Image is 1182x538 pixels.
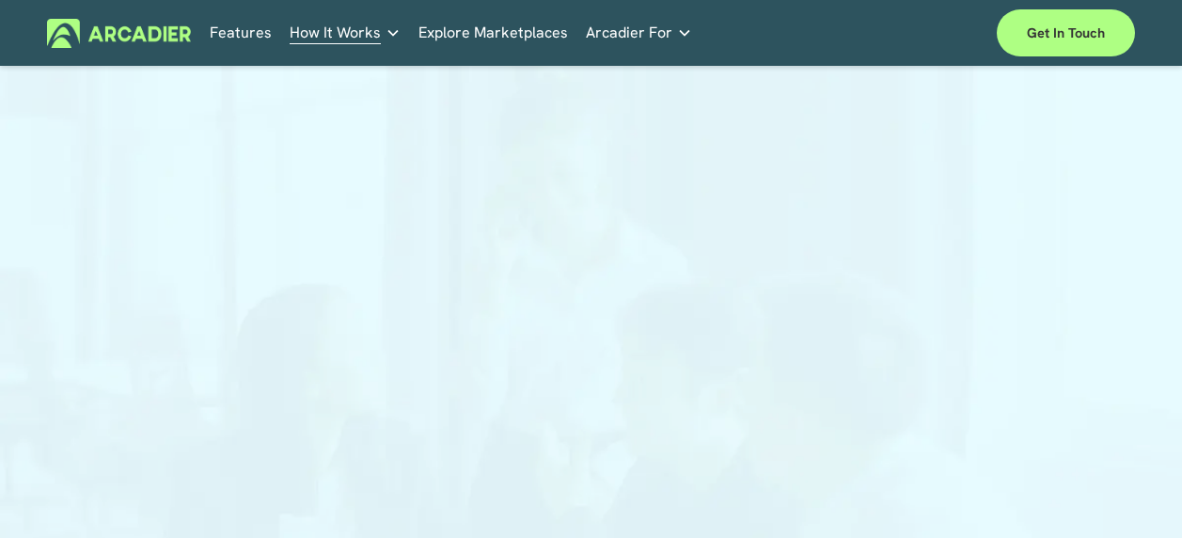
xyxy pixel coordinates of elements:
[418,18,568,47] a: Explore Marketplaces
[47,19,191,48] img: Arcadier
[997,9,1135,56] a: Get in touch
[210,18,272,47] a: Features
[586,18,692,47] a: folder dropdown
[290,18,401,47] a: folder dropdown
[290,20,381,46] span: How It Works
[586,20,672,46] span: Arcadier For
